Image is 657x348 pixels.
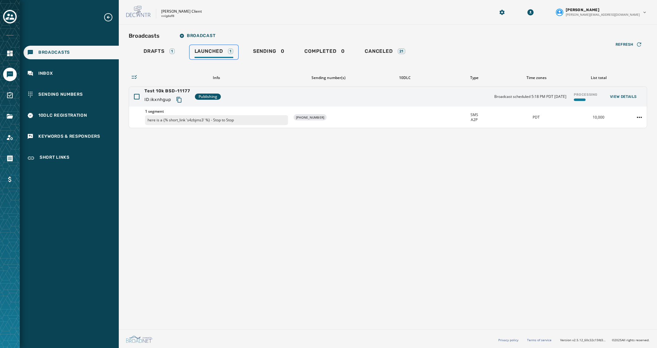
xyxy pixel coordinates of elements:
[38,91,83,98] span: Sending Numbers
[610,94,637,99] span: View Details
[498,338,518,342] a: Privacy policy
[144,48,165,54] span: Drafts
[494,94,566,99] span: Broadcast scheduled 5:18 PM PDT [DATE]
[634,112,644,122] button: Test 10k BSD-11177 action menu
[566,7,599,12] span: [PERSON_NAME]
[145,109,288,114] span: 1 segment
[525,7,536,18] button: Download Menu
[38,112,87,119] span: 10DLC Registration
[228,48,233,54] div: 1
[3,152,17,165] a: Navigate to Orders
[38,49,70,56] span: Broadcasts
[365,48,393,54] span: Canceled
[294,114,327,120] div: [PHONE_NUMBER]
[369,75,441,80] div: 10DLC
[129,31,160,40] h2: Broadcasts
[24,67,119,80] a: Navigate to Inbox
[616,42,633,47] span: Refresh
[566,12,640,17] span: [PERSON_NAME][EMAIL_ADDRESS][DOMAIN_NAME]
[195,48,223,54] span: Launched
[446,75,503,80] div: Type
[508,115,565,120] div: PDT
[103,12,118,22] button: Expand sub nav menu
[144,97,171,103] span: ID: ikxnhgup
[572,338,607,342] span: v2.5.12_60c32c15fd37978ea97d18c88c1d5e69e1bdb78b
[24,151,119,166] a: Navigate to Short Links
[3,47,17,60] a: Navigate to Home
[38,133,100,140] span: Keywords & Responders
[161,14,174,19] p: vvig6sf8
[470,112,478,117] span: SMS
[3,173,17,186] a: Navigate to Billing
[24,46,119,59] a: Navigate to Broadcasts
[253,48,276,54] span: Sending
[3,110,17,123] a: Navigate to Files
[40,154,70,162] span: Short Links
[145,75,288,80] div: Info
[3,68,17,81] a: Navigate to Messaging
[174,94,185,105] button: Copy text to clipboard
[527,338,552,342] a: Terms of service
[24,130,119,143] a: Navigate to Keywords & Responders
[144,88,190,94] span: Test 10k BSD-11177
[560,338,607,342] span: Version
[3,89,17,102] a: Navigate to Surveys
[253,48,285,58] div: 0
[570,75,627,80] div: List total
[170,48,175,54] div: 1
[571,90,600,104] div: Processing
[3,10,17,23] button: Toggle account select drawer
[3,131,17,144] a: Navigate to Account
[508,75,565,80] div: Time zones
[24,88,119,101] a: Navigate to Sending Numbers
[161,9,202,14] p: [PERSON_NAME] Client
[24,109,119,122] a: Navigate to 10DLC Registration
[471,117,478,122] span: A2P
[570,115,627,120] div: 10,000
[199,94,217,99] span: Publishing
[38,70,53,77] span: Inbox
[145,115,288,125] p: here is a {% short_link 's4zbjms3' %} - Stop to Stop
[179,33,215,38] span: Broadcast
[304,48,345,58] div: 0
[398,48,406,54] div: 21
[553,5,650,19] button: User settings
[496,7,508,18] button: Manage global settings
[304,48,336,54] span: Completed
[293,75,364,80] div: Sending number(s)
[612,338,650,342] span: © 2025 All rights reserved.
